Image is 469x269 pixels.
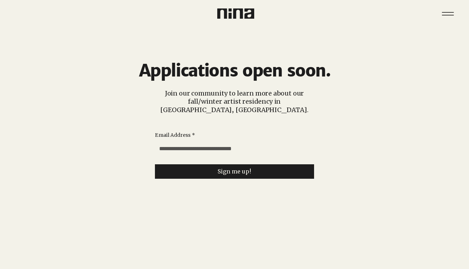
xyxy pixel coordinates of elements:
[155,89,314,114] p: Join our community to learn more about our fall/winter artist residency in [GEOGRAPHIC_DATA], [GE...
[155,132,314,179] form: Newsletter Signup
[155,132,195,139] label: Email Address
[62,61,407,81] h3: Applications open soon.
[437,3,458,24] button: Menu
[218,168,251,175] span: Sign me up!
[217,8,254,19] img: Nina Logo CMYK_Charcoal.png
[155,142,310,156] input: Email Address
[437,3,458,24] nav: Site
[155,164,314,179] button: Sign me up!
